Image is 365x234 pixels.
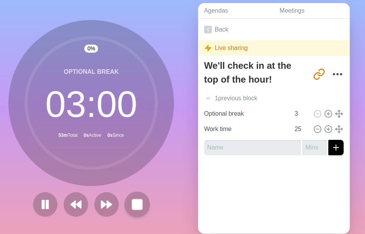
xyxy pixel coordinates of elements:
[291,106,310,121] input: Mins
[330,66,345,82] button: More
[302,140,327,155] input: Mins
[291,121,310,137] input: Mins
[204,140,301,155] input: Name
[198,3,273,19] a: Agendas
[201,121,290,137] input: Name
[273,3,350,19] a: Meetings
[198,40,350,56] div: Live sharing
[198,19,350,40] a: Back
[201,106,290,121] input: Name
[311,66,327,82] button: Share link
[198,91,350,106] div: 1 previous block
